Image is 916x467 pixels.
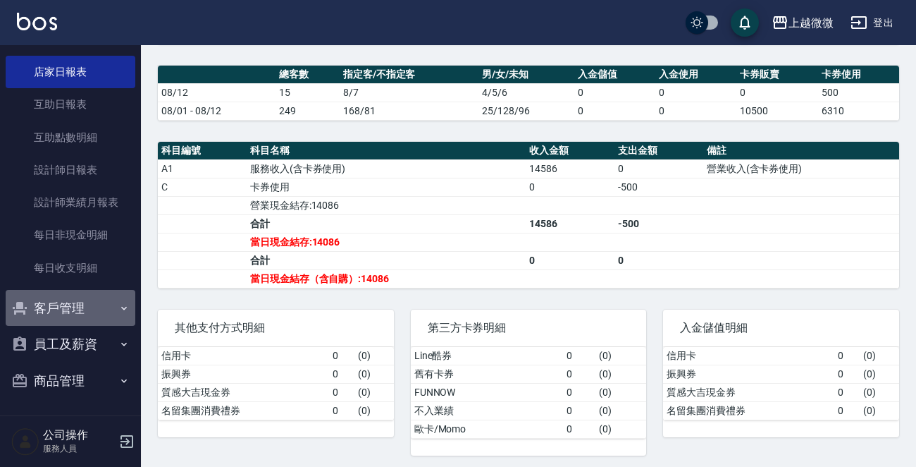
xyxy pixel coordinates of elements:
td: 0 [614,251,703,269]
td: 0 [563,365,595,383]
td: 08/01 - 08/12 [158,102,276,120]
td: ( 0 ) [595,420,646,438]
td: 0 [834,401,860,420]
td: 0 [563,347,595,365]
td: 質感大吉現金券 [158,383,329,401]
td: 名留集團消費禮券 [158,401,329,420]
td: 信用卡 [158,347,329,365]
button: 客戶管理 [6,290,135,327]
th: 總客數 [276,66,340,84]
td: 0 [614,159,703,178]
td: 0 [834,347,860,365]
td: 08/12 [158,83,276,102]
th: 入金儲值 [574,66,655,84]
td: ( 0 ) [595,383,646,401]
td: 0 [834,383,860,401]
td: 0 [655,102,736,120]
td: 8/7 [340,83,478,102]
td: 營業收入(含卡券使用) [703,159,899,178]
p: 服務人員 [43,442,115,455]
td: 0 [563,420,595,438]
td: ( 0 ) [860,365,899,383]
a: 互助點數明細 [6,121,135,154]
td: 249 [276,102,340,120]
td: 服務收入(含卡券使用) [247,159,526,178]
td: 0 [329,347,354,365]
td: ( 0 ) [354,365,394,383]
button: 員工及薪資 [6,326,135,363]
td: 500 [818,83,899,102]
td: 4/5/6 [478,83,574,102]
td: ( 0 ) [595,365,646,383]
td: 0 [574,102,655,120]
td: ( 0 ) [860,383,899,401]
a: 店家日報表 [6,56,135,88]
button: 上越微微 [766,8,839,37]
td: 舊有卡券 [411,365,563,383]
td: ( 0 ) [354,347,394,365]
td: 信用卡 [663,347,834,365]
a: 設計師業績月報表 [6,186,135,219]
td: 25/128/96 [478,102,574,120]
td: 0 [736,83,817,102]
td: 168/81 [340,102,478,120]
a: 每日收支明細 [6,252,135,284]
td: 不入業績 [411,401,563,420]
td: 合計 [247,251,526,269]
th: 科目編號 [158,142,247,160]
button: 商品管理 [6,363,135,399]
th: 卡券使用 [818,66,899,84]
td: ( 0 ) [595,347,646,365]
h5: 公司操作 [43,428,115,442]
td: 質感大吉現金券 [663,383,834,401]
table: a dense table [158,347,394,420]
td: 0 [329,401,354,420]
table: a dense table [411,347,647,439]
td: -500 [614,178,703,196]
td: ( 0 ) [860,347,899,365]
td: 歐卡/Momo [411,420,563,438]
button: save [731,8,759,37]
td: ( 0 ) [354,401,394,420]
th: 科目名稱 [247,142,526,160]
td: ( 0 ) [354,383,394,401]
td: Line酷券 [411,347,563,365]
a: 每日非現金明細 [6,219,135,251]
td: 合計 [247,214,526,233]
span: 第三方卡券明細 [428,321,630,335]
th: 支出金額 [614,142,703,160]
td: 15 [276,83,340,102]
span: 入金儲值明細 [680,321,882,335]
a: 互助日報表 [6,88,135,121]
img: Person [11,427,39,456]
td: 0 [655,83,736,102]
td: 營業現金結存:14086 [247,196,526,214]
td: 當日現金結存:14086 [247,233,526,251]
td: 0 [834,365,860,383]
td: 0 [563,401,595,420]
th: 卡券販賣 [736,66,817,84]
td: 0 [526,178,614,196]
th: 入金使用 [655,66,736,84]
td: ( 0 ) [860,401,899,420]
td: A1 [158,159,247,178]
td: 0 [563,383,595,401]
div: 上越微微 [788,14,834,32]
th: 男/女/未知 [478,66,574,84]
td: 0 [329,383,354,401]
td: 當日現金結存（含自購）:14086 [247,269,526,288]
table: a dense table [158,66,899,121]
td: 10500 [736,102,817,120]
th: 指定客/不指定客 [340,66,478,84]
td: C [158,178,247,196]
a: 設計師日報表 [6,154,135,186]
td: 0 [574,83,655,102]
td: ( 0 ) [595,401,646,420]
button: 登出 [845,10,899,36]
td: FUNNOW [411,383,563,401]
th: 備註 [703,142,899,160]
td: 6310 [818,102,899,120]
td: 卡券使用 [247,178,526,196]
td: 振興券 [663,365,834,383]
td: 14586 [526,159,614,178]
